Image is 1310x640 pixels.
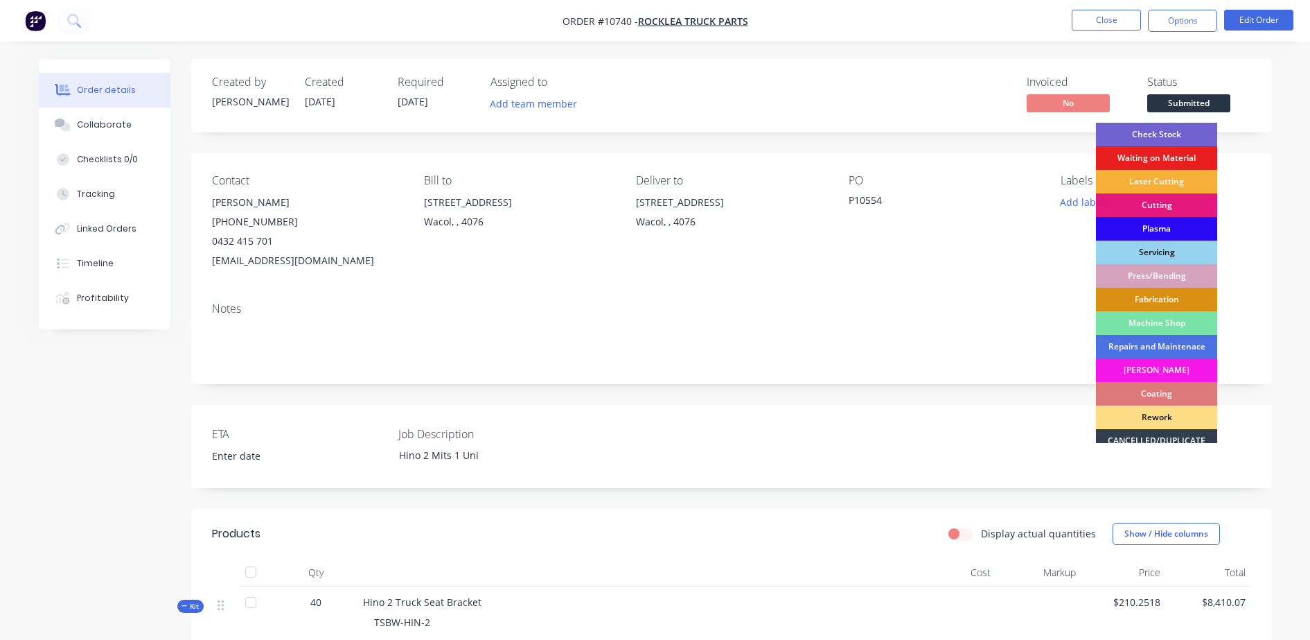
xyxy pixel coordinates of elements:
button: Submitted [1147,94,1230,115]
div: Linked Orders [77,223,136,235]
span: Submitted [1147,94,1230,112]
div: Status [1147,76,1251,89]
button: Add team member [490,94,585,113]
div: Cost [912,559,997,587]
span: Order #10740 - [563,15,638,28]
button: Close [1072,10,1141,31]
div: [STREET_ADDRESS] [636,193,826,212]
a: Rocklea Truck Parts [638,15,748,28]
span: [DATE] [305,95,335,108]
div: Wacol, , 4076 [424,212,614,232]
div: Price [1081,559,1167,587]
div: Created by [212,76,288,89]
div: Laser Cutting [1096,170,1217,193]
button: Add labels [1053,193,1117,211]
div: Plasma [1096,217,1217,241]
button: Tracking [39,177,170,211]
div: Created [305,76,381,89]
div: Notes [212,302,1251,315]
div: Machine Shop [1096,311,1217,335]
div: [STREET_ADDRESS]Wacol, , 4076 [424,193,614,237]
div: [PERSON_NAME] [1096,358,1217,382]
span: [DATE] [398,95,428,108]
button: Edit Order [1224,10,1293,31]
button: Options [1148,10,1217,32]
div: Rework [1096,406,1217,429]
div: Fabrication [1096,288,1217,311]
div: [STREET_ADDRESS]Wacol, , 4076 [636,193,826,237]
span: Hino 2 Truck Seat Bracket [363,596,481,609]
div: Assigned to [490,76,629,89]
button: Collaborate [39,107,170,142]
button: Profitability [39,281,170,315]
label: Job Description [398,426,572,442]
button: Order details [39,73,170,107]
label: ETA [212,426,385,442]
span: 40 [310,595,321,609]
div: Products [212,526,260,542]
button: Show / Hide columns [1113,523,1220,545]
div: Markup [996,559,1081,587]
div: Profitability [77,292,129,304]
div: Wacol, , 4076 [636,212,826,232]
div: [PERSON_NAME][PHONE_NUMBER]0432 415 701[EMAIL_ADDRESS][DOMAIN_NAME] [212,193,402,270]
span: TSBW-HIN-2 [374,616,430,629]
button: Add team member [482,94,584,113]
div: Hino 2 Mits 1 Uni [388,445,561,465]
div: Collaborate [77,119,132,131]
div: Qty [274,559,357,587]
div: Checklists 0/0 [77,153,138,166]
div: Waiting on Material [1096,146,1217,170]
div: [STREET_ADDRESS] [424,193,614,212]
div: Required [398,76,474,89]
span: No [1027,94,1110,112]
div: Check Stock [1096,123,1217,146]
div: [EMAIL_ADDRESS][DOMAIN_NAME] [212,251,402,270]
span: Kit [182,601,200,612]
span: $210.2518 [1087,595,1161,609]
div: Total [1166,559,1251,587]
div: [PHONE_NUMBER] [212,212,402,232]
div: Deliver to [636,174,826,187]
button: Timeline [39,246,170,281]
label: Display actual quantities [981,526,1096,541]
div: Servicing [1096,241,1217,264]
div: Contact [212,174,402,187]
div: Order details [77,84,136,96]
div: Kit [177,600,204,613]
div: Invoiced [1027,76,1131,89]
div: 0432 415 701 [212,232,402,251]
div: Coating [1096,382,1217,406]
div: CANCELLED/DUPLICATE [1096,429,1217,453]
span: $8,410.07 [1171,595,1246,609]
div: [PERSON_NAME] [212,193,402,212]
div: P10554 [849,193,1022,212]
div: Bill to [424,174,614,187]
img: Factory [25,10,46,31]
input: Enter date [202,446,375,467]
button: Checklists 0/0 [39,142,170,177]
div: Tracking [77,188,115,200]
div: PO [849,174,1038,187]
button: Linked Orders [39,211,170,246]
div: Repairs and Maintenace [1096,335,1217,358]
div: Cutting [1096,193,1217,217]
div: Press/Bending [1096,264,1217,288]
div: [PERSON_NAME] [212,94,288,109]
div: Timeline [77,257,114,270]
div: Labels [1061,174,1250,187]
